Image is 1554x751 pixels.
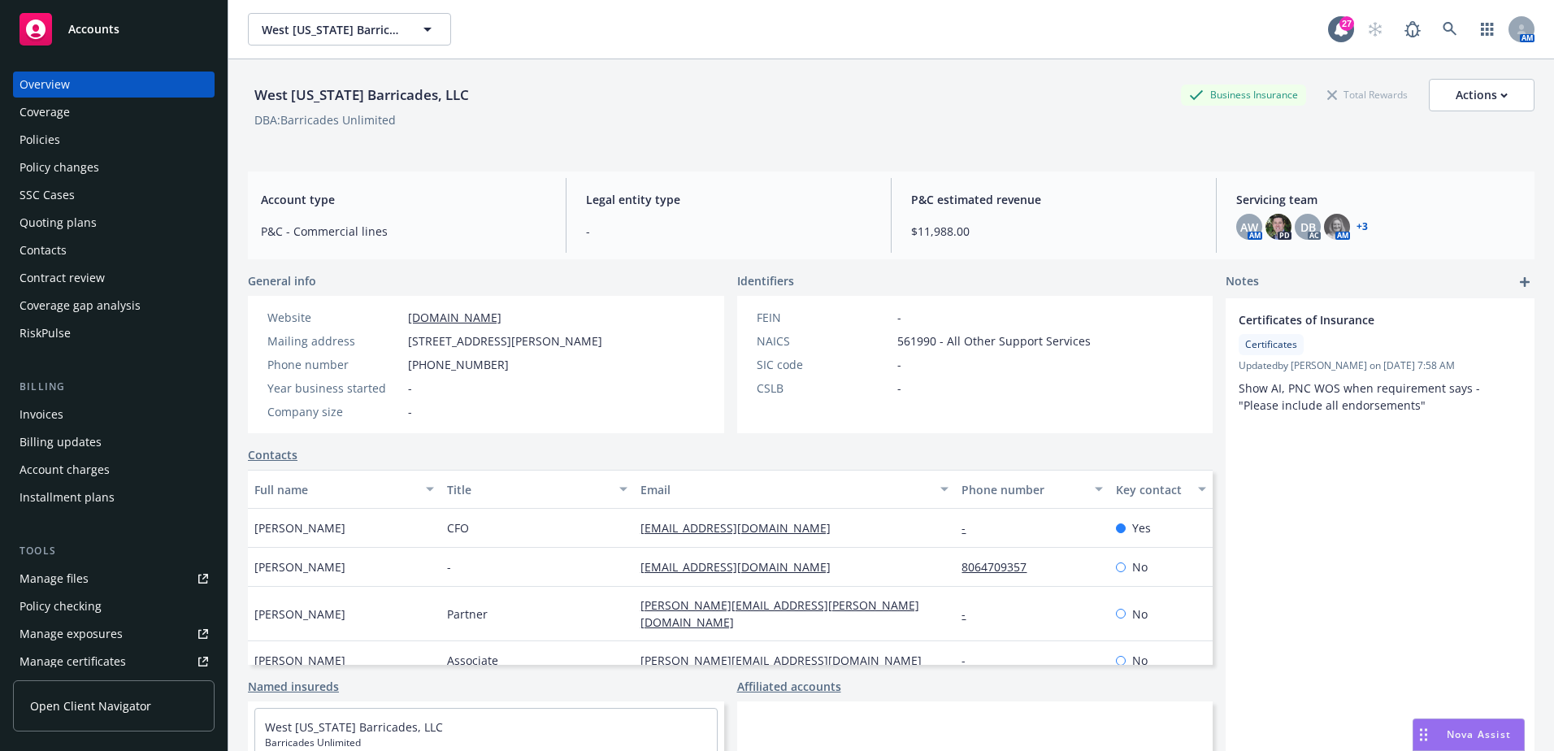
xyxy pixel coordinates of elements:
[13,484,215,510] a: Installment plans
[1300,219,1316,236] span: DB
[254,519,345,536] span: [PERSON_NAME]
[267,403,402,420] div: Company size
[961,520,979,536] a: -
[254,606,345,623] span: [PERSON_NAME]
[20,621,123,647] div: Manage exposures
[1413,719,1434,750] div: Drag to move
[20,127,60,153] div: Policies
[911,191,1196,208] span: P&C estimated revenue
[897,309,901,326] span: -
[640,481,931,498] div: Email
[261,223,546,240] span: P&C - Commercial lines
[254,652,345,669] span: [PERSON_NAME]
[447,652,498,669] span: Associate
[961,481,1085,498] div: Phone number
[1236,191,1521,208] span: Servicing team
[20,484,115,510] div: Installment plans
[757,309,891,326] div: FEIN
[13,182,215,208] a: SSC Cases
[640,520,844,536] a: [EMAIL_ADDRESS][DOMAIN_NAME]
[267,356,402,373] div: Phone number
[13,154,215,180] a: Policy changes
[248,85,475,106] div: West [US_STATE] Barricades, LLC
[1429,79,1534,111] button: Actions
[267,380,402,397] div: Year business started
[261,191,546,208] span: Account type
[13,7,215,52] a: Accounts
[1434,13,1466,46] a: Search
[20,320,71,346] div: RiskPulse
[757,380,891,397] div: CSLB
[441,470,633,509] button: Title
[265,736,707,750] span: Barricades Unlimited
[757,332,891,349] div: NAICS
[1413,718,1525,751] button: Nova Assist
[447,606,488,623] span: Partner
[1356,222,1368,232] a: +3
[13,593,215,619] a: Policy checking
[586,191,871,208] span: Legal entity type
[13,72,215,98] a: Overview
[13,543,215,559] div: Tools
[1226,298,1534,427] div: Certificates of InsuranceCertificatesUpdatedby [PERSON_NAME] on [DATE] 7:58 AMShow AI, PNC WOS wh...
[248,13,451,46] button: West [US_STATE] Barricades, LLC
[248,470,441,509] button: Full name
[267,332,402,349] div: Mailing address
[13,649,215,675] a: Manage certificates
[640,559,844,575] a: [EMAIL_ADDRESS][DOMAIN_NAME]
[634,470,956,509] button: Email
[254,111,396,128] div: DBA: Barricades Unlimited
[961,606,979,622] a: -
[1132,652,1148,669] span: No
[1181,85,1306,105] div: Business Insurance
[262,21,402,38] span: West [US_STATE] Barricades, LLC
[13,265,215,291] a: Contract review
[1132,519,1151,536] span: Yes
[1471,13,1504,46] a: Switch app
[13,210,215,236] a: Quoting plans
[897,332,1091,349] span: 561990 - All Other Support Services
[13,621,215,647] a: Manage exposures
[1339,16,1354,31] div: 27
[20,237,67,263] div: Contacts
[13,99,215,125] a: Coverage
[737,678,841,695] a: Affiliated accounts
[1265,214,1291,240] img: photo
[586,223,871,240] span: -
[1447,727,1511,741] span: Nova Assist
[737,272,794,289] span: Identifiers
[757,356,891,373] div: SIC code
[20,429,102,455] div: Billing updates
[1240,219,1258,236] span: AW
[13,320,215,346] a: RiskPulse
[13,237,215,263] a: Contacts
[1116,481,1188,498] div: Key contact
[20,293,141,319] div: Coverage gap analysis
[1239,380,1521,414] p: Show AI, PNC WOS when requirement says - "Please include all endorsements"
[961,559,1040,575] a: 8064709357
[13,293,215,319] a: Coverage gap analysis
[20,210,97,236] div: Quoting plans
[13,429,215,455] a: Billing updates
[267,309,402,326] div: Website
[447,519,469,536] span: CFO
[1359,13,1391,46] a: Start snowing
[13,379,215,395] div: Billing
[20,182,75,208] div: SSC Cases
[640,597,919,630] a: [PERSON_NAME][EMAIL_ADDRESS][PERSON_NAME][DOMAIN_NAME]
[1132,558,1148,575] span: No
[1132,606,1148,623] span: No
[13,566,215,592] a: Manage files
[20,99,70,125] div: Coverage
[447,558,451,575] span: -
[30,697,151,714] span: Open Client Navigator
[254,481,416,498] div: Full name
[1239,311,1479,328] span: Certificates of Insurance
[408,332,602,349] span: [STREET_ADDRESS][PERSON_NAME]
[20,566,89,592] div: Manage files
[955,470,1109,509] button: Phone number
[248,446,297,463] a: Contacts
[13,457,215,483] a: Account charges
[961,653,979,668] a: -
[1396,13,1429,46] a: Report a Bug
